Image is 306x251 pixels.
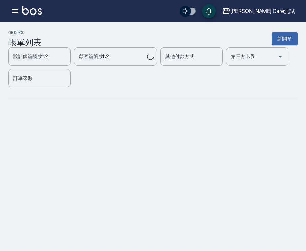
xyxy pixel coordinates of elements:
button: [PERSON_NAME] Care測試 [219,4,298,18]
a: 新開單 [272,35,298,42]
img: Logo [22,6,42,15]
h2: ORDERS [8,30,41,35]
div: [PERSON_NAME] Care測試 [230,7,295,16]
button: save [202,4,216,18]
button: 新開單 [272,32,298,45]
h3: 帳單列表 [8,38,41,47]
button: Open [275,51,286,62]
